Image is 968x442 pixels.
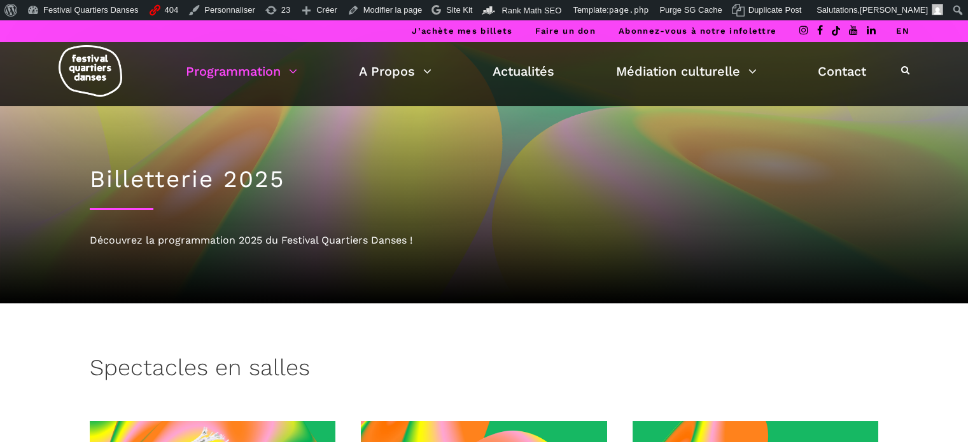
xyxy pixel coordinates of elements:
[818,60,866,82] a: Contact
[59,45,122,97] img: logo-fqd-med
[186,60,297,82] a: Programmation
[535,26,596,36] a: Faire un don
[90,354,310,386] h3: Spectacles en salles
[619,26,776,36] a: Abonnez-vous à notre infolettre
[90,165,879,193] h1: Billetterie 2025
[502,6,561,15] span: Rank Math SEO
[412,26,512,36] a: J’achète mes billets
[616,60,757,82] a: Médiation culturelle
[609,5,649,15] span: page.php
[90,232,879,249] div: Découvrez la programmation 2025 du Festival Quartiers Danses !
[446,5,472,15] span: Site Kit
[493,60,554,82] a: Actualités
[359,60,431,82] a: A Propos
[860,5,928,15] span: [PERSON_NAME]
[896,26,909,36] a: EN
